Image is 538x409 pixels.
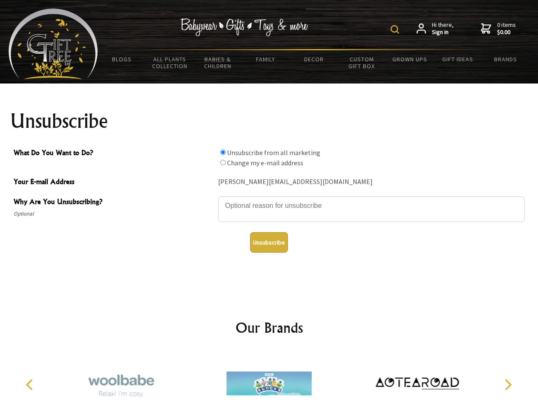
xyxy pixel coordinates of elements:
span: What Do You Want to Do? [14,147,214,160]
a: Babies & Children [194,50,242,75]
a: Hi there,Sign in [417,21,454,36]
a: 0 items$0.00 [481,21,516,36]
span: 0 items [497,21,516,36]
span: Your E-mail Address [14,176,214,189]
input: What Do You Want to Do? [220,160,226,165]
strong: $0.00 [497,29,516,36]
a: Brands [482,50,530,68]
button: Next [498,375,517,394]
a: Grown Ups [386,50,434,68]
h1: Unsubscribe [10,111,528,131]
a: Family [242,50,290,68]
label: Change my e-mail address [227,158,303,167]
input: What Do You Want to Do? [220,150,226,155]
span: Why Are You Unsubscribing? [14,196,214,209]
img: product search [391,25,399,34]
strong: Sign in [432,29,454,36]
div: [PERSON_NAME][EMAIL_ADDRESS][DOMAIN_NAME] [218,176,525,189]
label: Unsubscribe from all marketing [227,148,320,157]
img: Babywear - Gifts - Toys & more [181,18,308,36]
img: Babyware - Gifts - Toys and more... [9,9,98,79]
span: Hi there, [432,21,454,36]
h2: Our Brands [17,317,521,338]
a: Custom Gift Box [338,50,386,75]
a: All Plants Collection [146,50,194,75]
a: Decor [290,50,338,68]
a: Gift Ideas [434,50,482,68]
a: BLOGS [98,50,146,68]
textarea: Why Are You Unsubscribing? [218,196,525,222]
span: Optional [14,209,214,219]
button: Previous [21,375,40,394]
button: Unsubscribe [250,232,288,253]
